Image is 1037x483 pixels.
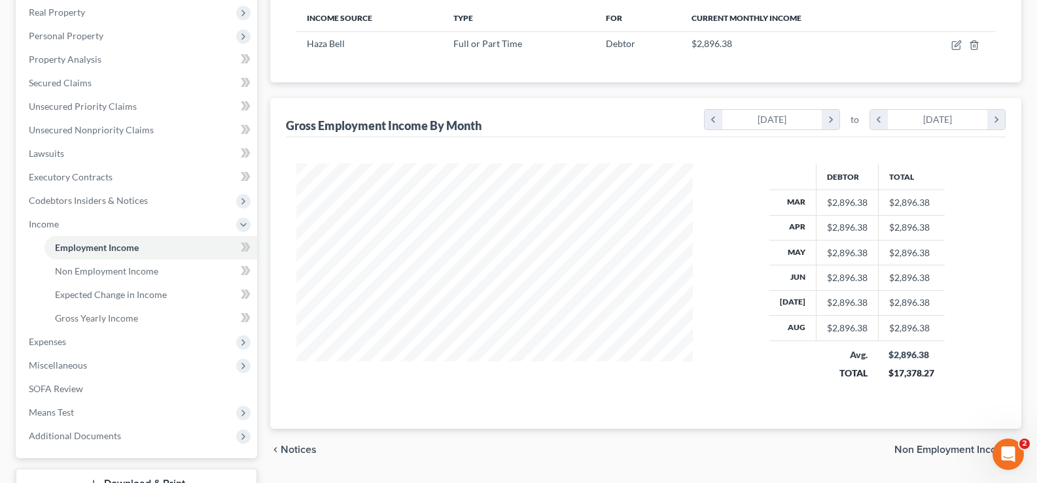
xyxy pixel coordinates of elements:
[870,110,888,129] i: chevron_left
[307,13,372,23] span: Income Source
[888,348,934,361] div: $2,896.38
[692,38,732,49] span: $2,896.38
[29,77,92,88] span: Secured Claims
[29,30,103,41] span: Personal Property
[18,377,257,401] a: SOFA Review
[878,316,945,341] td: $2,896.38
[826,348,868,361] div: Avg.
[987,110,1005,129] i: chevron_right
[894,444,1021,455] button: Non Employment Income chevron_right
[44,283,257,307] a: Expected Change in Income
[29,407,74,418] span: Means Test
[606,13,622,23] span: For
[18,165,257,189] a: Executory Contracts
[826,367,868,380] div: TOTAL
[769,190,817,215] th: Mar
[270,444,281,455] i: chevron_left
[29,171,113,182] span: Executory Contracts
[18,142,257,165] a: Lawsuits
[822,110,839,129] i: chevron_right
[281,444,317,455] span: Notices
[55,289,167,300] span: Expected Change in Income
[722,110,822,129] div: [DATE]
[29,359,87,371] span: Miscellaneous
[827,322,868,335] div: $2,896.38
[878,290,945,315] td: $2,896.38
[270,444,317,455] button: chevron_left Notices
[769,215,817,240] th: Apr
[878,240,945,265] td: $2,896.38
[29,336,66,347] span: Expenses
[307,38,345,49] span: Haza Bell
[816,163,878,190] th: Debtor
[18,118,257,142] a: Unsecured Nonpriority Claims
[453,13,473,23] span: Type
[29,218,59,229] span: Income
[44,236,257,259] a: Employment Income
[769,316,817,341] th: Aug
[878,190,945,215] td: $2,896.38
[894,444,1011,455] span: Non Employment Income
[29,124,154,135] span: Unsecured Nonpriority Claims
[769,265,817,290] th: Jun
[888,110,988,129] div: [DATE]
[29,195,148,206] span: Codebtors Insiders & Notices
[769,290,817,315] th: [DATE]
[44,259,257,283] a: Non Employment Income
[827,221,868,234] div: $2,896.38
[606,38,635,49] span: Debtor
[827,246,868,259] div: $2,896.38
[29,148,64,159] span: Lawsuits
[692,13,801,23] span: Current Monthly Income
[286,118,482,133] div: Gross Employment Income By Month
[851,113,859,126] span: to
[29,383,83,394] span: SOFA Review
[878,265,945,290] td: $2,896.38
[827,196,868,209] div: $2,896.38
[55,265,158,276] span: Non Employment Income
[29,430,121,441] span: Additional Documents
[888,367,934,380] div: $17,378.27
[1019,439,1030,449] span: 2
[18,71,257,95] a: Secured Claims
[769,240,817,265] th: May
[29,54,101,65] span: Property Analysis
[993,439,1024,470] iframe: Intercom live chat
[705,110,722,129] i: chevron_left
[29,101,137,112] span: Unsecured Priority Claims
[18,95,257,118] a: Unsecured Priority Claims
[18,48,257,71] a: Property Analysis
[29,7,85,18] span: Real Property
[827,296,868,309] div: $2,896.38
[878,163,945,190] th: Total
[44,307,257,330] a: Gross Yearly Income
[878,215,945,240] td: $2,896.38
[55,312,138,324] span: Gross Yearly Income
[827,271,868,284] div: $2,896.38
[55,242,139,253] span: Employment Income
[453,38,522,49] span: Full or Part Time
